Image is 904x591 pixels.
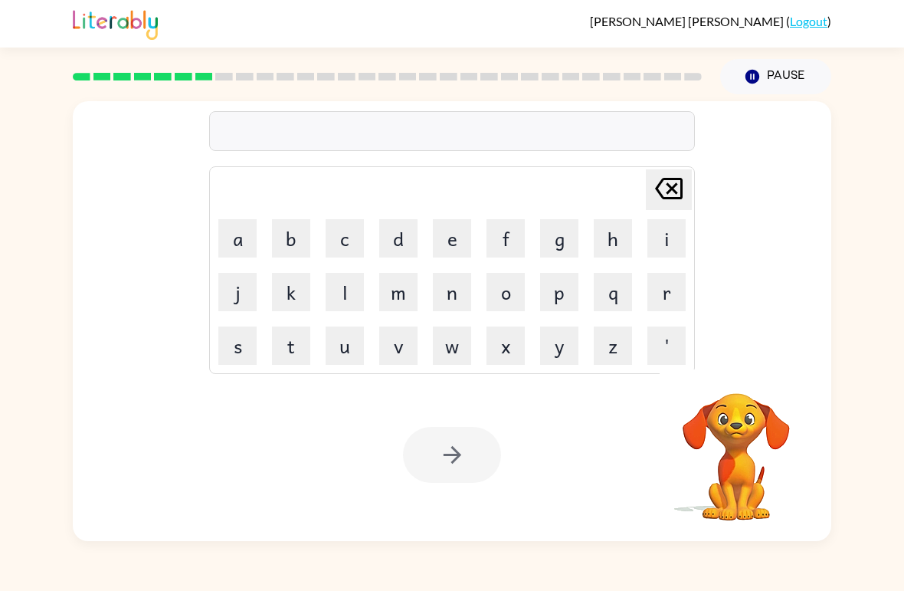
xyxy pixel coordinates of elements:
button: g [540,219,578,258]
a: Logout [790,14,827,28]
button: w [433,327,471,365]
button: Pause [720,59,831,94]
button: c [326,219,364,258]
button: p [540,273,578,311]
button: u [326,327,364,365]
button: e [433,219,471,258]
button: d [379,219,418,258]
button: s [218,327,257,365]
video: Your browser must support playing .mp4 files to use Literably. Please try using another browser. [660,369,813,523]
img: Literably [73,6,158,40]
button: z [594,327,632,365]
button: a [218,219,257,258]
button: f [486,219,525,258]
button: x [486,327,525,365]
span: [PERSON_NAME] [PERSON_NAME] [590,14,786,28]
button: v [379,327,418,365]
button: y [540,327,578,365]
button: l [326,273,364,311]
button: h [594,219,632,258]
button: m [379,273,418,311]
button: q [594,273,632,311]
button: i [647,219,686,258]
button: t [272,327,310,365]
button: r [647,273,686,311]
button: k [272,273,310,311]
button: ' [647,327,686,365]
div: ( ) [590,14,831,28]
button: n [433,273,471,311]
button: o [486,273,525,311]
button: j [218,273,257,311]
button: b [272,219,310,258]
